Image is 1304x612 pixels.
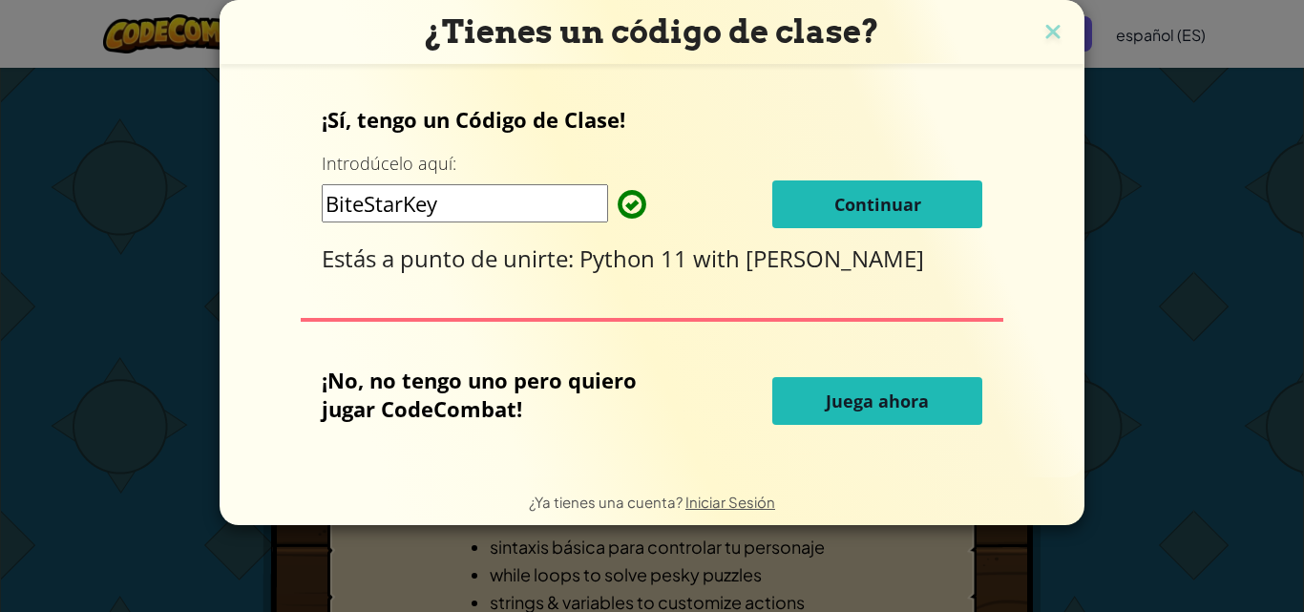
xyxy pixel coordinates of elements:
[529,493,685,511] span: ¿Ya tienes una cuenta?
[746,243,924,274] span: [PERSON_NAME]
[834,193,921,216] span: Continuar
[693,243,746,274] span: with
[685,493,775,511] a: Iniciar Sesión
[322,366,678,423] p: ¡No, no tengo uno pero quiero jugar CodeCombat!
[322,243,579,274] span: Estás a punto de unirte:
[1041,19,1065,48] img: close icon
[322,152,456,176] label: Introdúcelo aquí:
[772,377,982,425] button: Juega ahora
[425,12,879,51] span: ¿Tienes un código de clase?
[826,390,929,412] span: Juega ahora
[322,105,983,134] p: ¡Sí, tengo un Código de Clase!
[579,243,693,274] span: Python 11
[772,180,982,228] button: Continuar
